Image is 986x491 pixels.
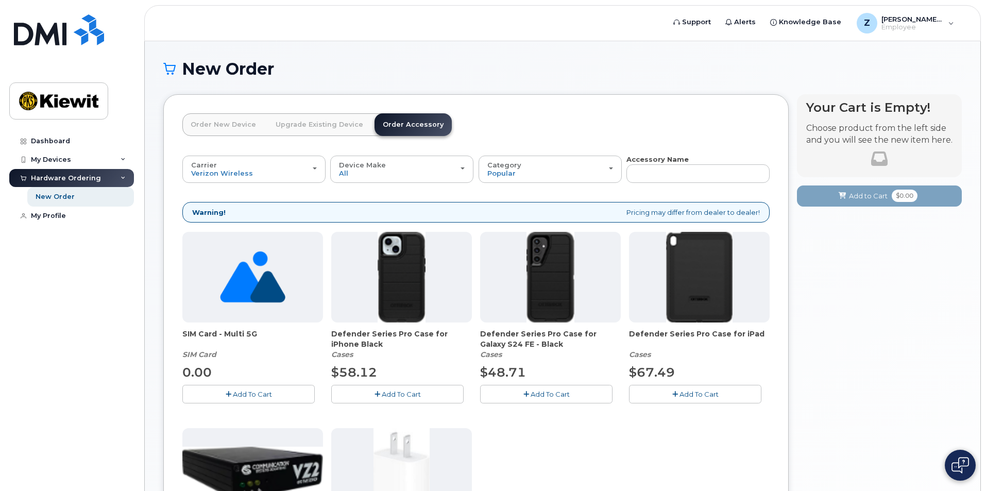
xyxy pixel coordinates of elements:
[339,161,386,169] span: Device Make
[480,365,526,380] span: $48.71
[191,161,217,169] span: Carrier
[331,350,353,359] em: Cases
[797,185,962,207] button: Add to Cart $0.00
[192,208,226,217] strong: Warning!
[666,232,733,323] img: defenderipad10thgen.png
[182,202,770,223] div: Pricing may differ from dealer to dealer!
[331,385,464,403] button: Add To Cart
[679,390,719,398] span: Add To Cart
[480,385,613,403] button: Add To Cart
[480,350,502,359] em: Cases
[331,365,377,380] span: $58.12
[267,113,371,136] a: Upgrade Existing Device
[951,457,969,473] img: Open chat
[331,329,472,360] div: Defender Series Pro Case for iPhone Black
[806,123,953,146] p: Choose product from the left side and you will see the new item here.
[378,232,426,323] img: defenderiphone14.png
[629,385,761,403] button: Add To Cart
[330,156,473,182] button: Device Make All
[182,329,323,360] div: SIM Card - Multi 5G
[479,156,622,182] button: Category Popular
[629,365,675,380] span: $67.49
[629,350,651,359] em: Cases
[629,329,770,349] span: Defender Series Pro Case for iPad
[629,329,770,360] div: Defender Series Pro Case for iPad
[182,329,323,349] span: SIM Card - Multi 5G
[480,329,621,349] span: Defender Series Pro Case for Galaxy S24 FE - Black
[331,329,472,349] span: Defender Series Pro Case for iPhone Black
[531,390,570,398] span: Add To Cart
[182,365,212,380] span: 0.00
[220,232,285,323] img: no_image_found-2caef05468ed5679b831cfe6fc140e25e0c280774317ffc20a367ab7fd17291e.png
[480,329,621,360] div: Defender Series Pro Case for Galaxy S24 FE - Black
[375,113,452,136] a: Order Accessory
[487,169,516,177] span: Popular
[182,113,264,136] a: Order New Device
[233,390,272,398] span: Add To Cart
[163,60,962,78] h1: New Order
[182,385,315,403] button: Add To Cart
[382,390,421,398] span: Add To Cart
[487,161,521,169] span: Category
[182,156,326,182] button: Carrier Verizon Wireless
[626,155,689,163] strong: Accessory Name
[191,169,253,177] span: Verizon Wireless
[849,191,888,201] span: Add to Cart
[526,232,574,323] img: defenders23fe.png
[892,190,917,202] span: $0.00
[806,100,953,114] h4: Your Cart is Empty!
[182,350,216,359] em: SIM Card
[339,169,348,177] span: All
